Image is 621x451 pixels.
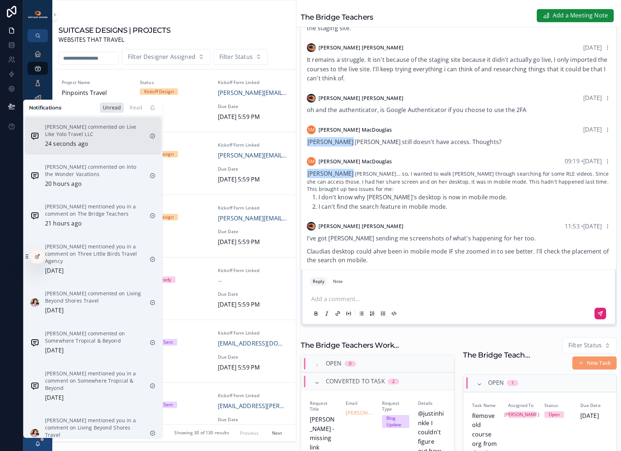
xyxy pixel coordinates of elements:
span: [DATE] 5:59 PM [218,112,287,122]
span: 09:19 • [DATE] [565,157,602,165]
span: Pinpoints Travel [62,88,131,98]
a: [PERSON_NAME][EMAIL_ADDRESS][DOMAIN_NAME] [346,409,373,416]
span: Filter Status [219,52,253,62]
span: WEBSITES THAT TRAVEL [58,35,170,45]
div: 1 [511,380,514,386]
span: Request Title [310,400,337,412]
span: -- [218,276,222,286]
span: Open [488,378,504,388]
span: Converted to Task [326,377,385,386]
span: Kickoff Form Linked [218,142,287,148]
span: [DATE] 5:59 PM [218,238,287,247]
a: [EMAIL_ADDRESS][PERSON_NAME][DOMAIN_NAME] [218,402,287,411]
span: Showing 30 of 130 results [174,430,229,436]
span: [PERSON_NAME] still doesn't have access. Thoughts? [307,138,502,146]
h1: The Bridge Teachers Tasks [463,350,534,360]
div: Read [127,103,145,113]
div: Note [333,279,343,284]
button: Select Button [122,49,210,65]
span: Assigned To [508,403,535,408]
span: Due Date [218,166,287,172]
span: [DATE] 5:59 PM [218,175,287,184]
span: [DATE] 5:59 PM [218,300,287,310]
span: [DATE] [583,125,602,133]
span: Status [140,330,209,336]
p: [PERSON_NAME] mentioned you in a comment on Living Beyond Shores Travel [45,417,144,439]
span: Project Name [62,80,131,85]
button: New Task [572,356,617,370]
span: Kickoff Form Linked [218,80,287,85]
span: Start Date [140,166,209,172]
span: [PERSON_NAME] [307,169,354,178]
span: [PERSON_NAME] [307,137,354,147]
span: [PERSON_NAME] [PERSON_NAME] [318,44,403,51]
img: Notification icon [31,298,39,307]
span: Start Date [140,354,209,360]
div: Kickoff Design [144,88,174,95]
div: 0 [349,361,352,367]
span: [PERSON_NAME] still doesn't have access. Fortunately, we haven't heard from anyone else with this... [307,5,606,32]
p: [DATE] [45,306,64,315]
span: Due Date [218,104,287,109]
span: 11:53 • [DATE] [565,222,602,230]
div: [PERSON_NAME]... so, I wanted to walk [PERSON_NAME] through searching for some RLE videos. Since ... [307,169,610,212]
span: SM [308,159,314,164]
span: Filter Designer Assigned [128,52,195,62]
li: I don't know why [PERSON_NAME]'s desktop is now in mobile mode. [318,193,610,202]
p: [PERSON_NAME] commented on Live Like Yolo Travel LLC [45,123,144,138]
a: Project NamePinpoints TravelStatusKickoff DesignKickoff Form Linked[PERSON_NAME][EMAIL_ADDRESS][D... [53,69,296,132]
span: Due Date [218,354,287,360]
button: Select Button [562,338,617,354]
span: Status [140,80,209,85]
a: [PERSON_NAME][EMAIL_ADDRESS][DOMAIN_NAME] [218,214,287,223]
span: [DATE] [140,175,209,184]
span: Start Date [140,229,209,235]
span: [DATE] 5:59 PM [218,363,287,372]
span: Filter Status [568,341,602,350]
p: [DATE] [45,266,64,276]
span: Start Date [140,291,209,297]
div: Blog Update [386,415,405,428]
div: 2 [392,379,395,384]
p: [PERSON_NAME] commented on Into the Wonder Vacations [45,163,144,178]
p: Claudias desktop could ahve been in mobile mode IF she zoomed in to see better. I'll check the pl... [307,247,610,264]
img: Notification icon [31,338,39,347]
p: [DATE] [45,393,64,403]
a: Project NameWander Travel BoutiqueStatusSync 1 ReadyKickoff Form Linked--Designer Assigned[PERSON... [53,257,296,320]
img: Notification icon [31,132,39,140]
span: Due Date [580,403,608,408]
p: [PERSON_NAME] commented on Somewhere Tropical & Beyond [45,330,144,344]
span: Kickoff Form Linked [218,393,287,399]
div: scrollable content [23,42,52,186]
span: Start Date [140,104,209,109]
img: Notification icon [31,211,39,220]
span: [PERSON_NAME] MacDouglas [318,158,392,165]
a: [EMAIL_ADDRESS][DOMAIN_NAME] [218,339,287,348]
span: Request Type [382,400,409,412]
span: Open [326,359,342,368]
span: [PERSON_NAME] [PERSON_NAME] [318,223,403,230]
a: Project NameBB Voyages, LLCStatusKickoff DesignKickoff Form Linked[PERSON_NAME][EMAIL_ADDRESS][DO... [53,195,296,257]
span: Kickoff Form Linked [218,205,287,211]
span: Add a Meeting Note [553,11,608,20]
img: App logo [28,11,48,19]
p: [PERSON_NAME] mentioned you in a comment on Somewhere Tropical & Beyond [45,370,144,392]
a: Project NameWanderWolf TravelStatus1st Draft SentKickoff Form Linked[EMAIL_ADDRESS][PERSON_NAME][... [53,382,296,445]
button: Reply [310,277,327,286]
button: Next [267,427,287,439]
h1: The Bridge Teachers Work Requests [301,340,400,350]
span: Kickoff Form Linked [218,268,287,274]
span: It remains a struggle. It isn't because of the staging site because it didn't actually go live, I... [307,56,607,82]
span: [DATE] [583,44,602,52]
span: [DATE] [580,411,608,421]
button: Note [330,277,346,286]
span: Kickoff Form Linked [218,330,287,336]
span: [PERSON_NAME] MacDouglas [318,126,392,133]
a: [PERSON_NAME][EMAIL_ADDRESS][DOMAIN_NAME] [218,88,287,98]
span: Status [140,268,209,274]
p: [PERSON_NAME] mentioned you in a comment on The Bridge Teachers [45,203,144,217]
